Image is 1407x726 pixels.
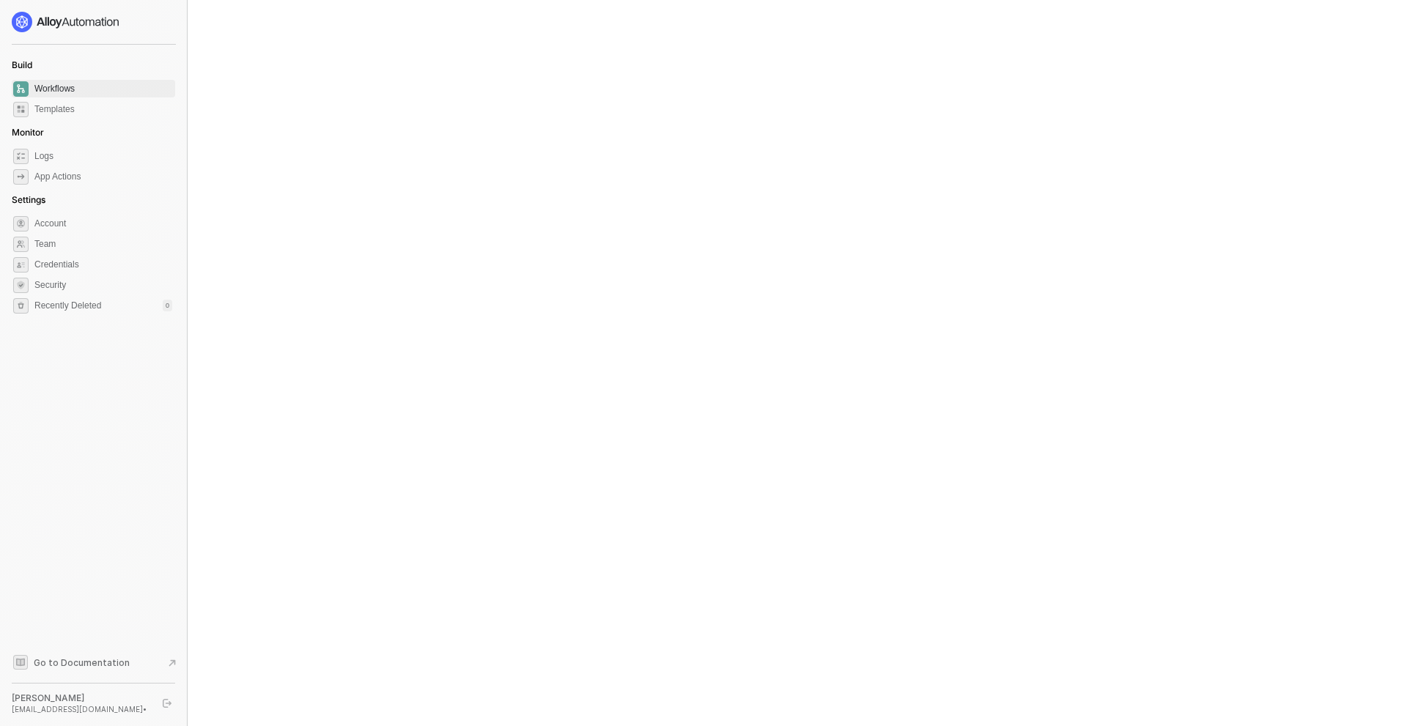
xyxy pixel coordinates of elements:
div: [PERSON_NAME] [12,692,149,704]
div: 0 [163,300,172,311]
div: [EMAIL_ADDRESS][DOMAIN_NAME] • [12,704,149,714]
span: Monitor [12,127,44,138]
span: Workflows [34,80,172,97]
span: dashboard [13,81,29,97]
span: Security [34,276,172,294]
span: Account [34,215,172,232]
span: Go to Documentation [34,656,130,669]
span: settings [13,298,29,314]
span: team [13,237,29,252]
span: Build [12,59,32,70]
span: Recently Deleted [34,300,101,312]
span: settings [13,216,29,231]
span: icon-logs [13,149,29,164]
span: Settings [12,194,45,205]
a: Knowledge Base [12,653,176,671]
span: documentation [13,655,28,670]
span: logout [163,699,171,708]
a: logo [12,12,175,32]
span: document-arrow [165,656,180,670]
span: Team [34,235,172,253]
span: Logs [34,147,172,165]
span: security [13,278,29,293]
span: credentials [13,257,29,273]
span: icon-app-actions [13,169,29,185]
span: Credentials [34,256,172,273]
span: marketplace [13,102,29,117]
div: App Actions [34,171,81,183]
span: Templates [34,100,172,118]
img: logo [12,12,120,32]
